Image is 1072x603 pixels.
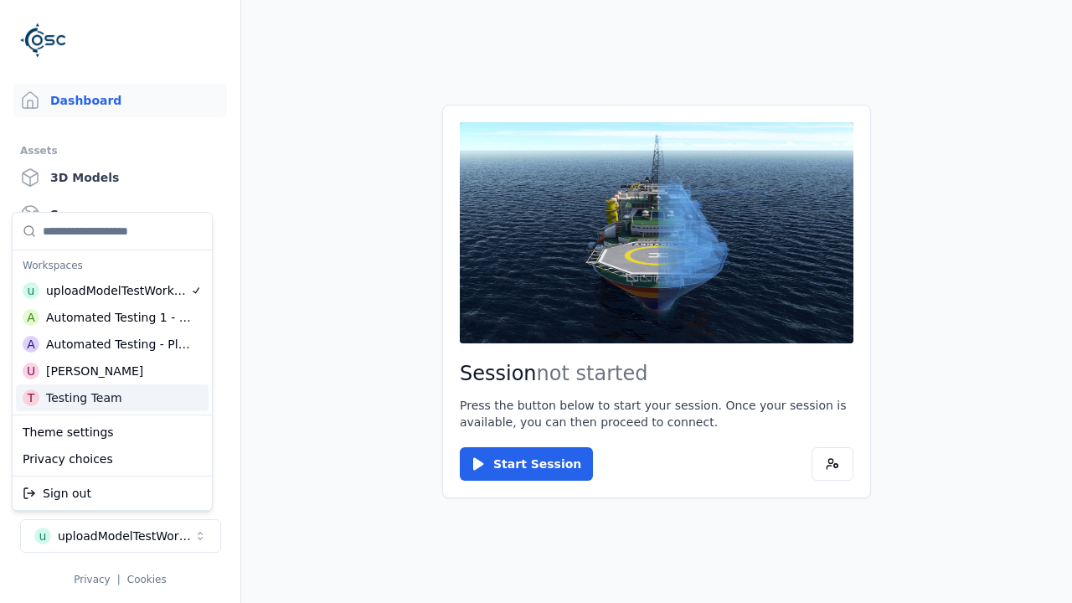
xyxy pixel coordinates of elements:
div: Workspaces [16,254,209,277]
div: Privacy choices [16,446,209,472]
div: Automated Testing - Playwright [46,336,191,353]
div: Suggestions [13,213,212,415]
div: Testing Team [46,389,122,406]
div: A [23,336,39,353]
div: T [23,389,39,406]
div: Suggestions [13,415,212,476]
div: Sign out [16,480,209,507]
div: [PERSON_NAME] [46,363,143,379]
div: U [23,363,39,379]
div: Theme settings [16,419,209,446]
div: Automated Testing 1 - Playwright [46,309,192,326]
div: Suggestions [13,477,212,510]
div: u [23,282,39,299]
div: A [23,309,39,326]
div: uploadModelTestWorkspace [46,282,190,299]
